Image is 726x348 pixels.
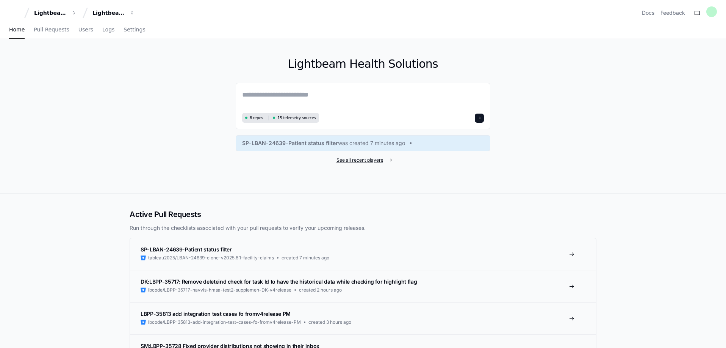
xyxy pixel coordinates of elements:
a: Home [9,21,25,39]
a: LBPP-35813 add integration test cases fo fromv4release PMlbcode/LBPP-35813-add-integration-test-c... [130,302,596,334]
span: tableau2025/LBAN-24639-clone-v2025.8.1-facility-claims [148,255,274,261]
h2: Active Pull Requests [130,209,596,220]
a: Logs [102,21,114,39]
a: SP-LBAN-24639-Patient status filterwas created 7 minutes ago [242,139,484,147]
a: Users [78,21,93,39]
p: Run through the checklists associated with your pull requests to verify your upcoming releases. [130,224,596,232]
span: created 7 minutes ago [282,255,329,261]
a: DK:LBPP-35717: Remove deleteind check for task Id to have the historical data while checking for ... [130,270,596,302]
span: was created 7 minutes ago [338,139,405,147]
span: SP-LBAN-24639-Patient status filter [141,246,232,253]
button: Feedback [660,9,685,17]
span: DK:LBPP-35717: Remove deleteind check for task Id to have the historical data while checking for ... [141,278,417,285]
span: 8 repos [250,115,263,121]
span: Pull Requests [34,27,69,32]
h1: Lightbeam Health Solutions [236,57,490,71]
span: Settings [124,27,145,32]
span: LBPP-35813 add integration test cases fo fromv4release PM [141,311,291,317]
span: lbcode/LBPP-35717-navvis-hmsa-test2-supplemen-DK-v4release [148,287,291,293]
span: Users [78,27,93,32]
span: created 3 hours ago [308,319,351,325]
span: Home [9,27,25,32]
a: Docs [642,9,654,17]
div: Lightbeam Health [34,9,67,17]
span: Logs [102,27,114,32]
span: lbcode/LBPP-35813-add-integration-test-cases-fo-fromv4release-PM [148,319,301,325]
a: See all recent players [236,157,490,163]
a: Settings [124,21,145,39]
a: Pull Requests [34,21,69,39]
button: Lightbeam Health Solutions [89,6,138,20]
span: created 2 hours ago [299,287,342,293]
button: Lightbeam Health [31,6,80,20]
div: Lightbeam Health Solutions [92,9,125,17]
span: See all recent players [336,157,383,163]
span: 15 telemetry sources [277,115,316,121]
a: SP-LBAN-24639-Patient status filtertableau2025/LBAN-24639-clone-v2025.8.1-facility-claimscreated ... [130,238,596,270]
span: SP-LBAN-24639-Patient status filter [242,139,338,147]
